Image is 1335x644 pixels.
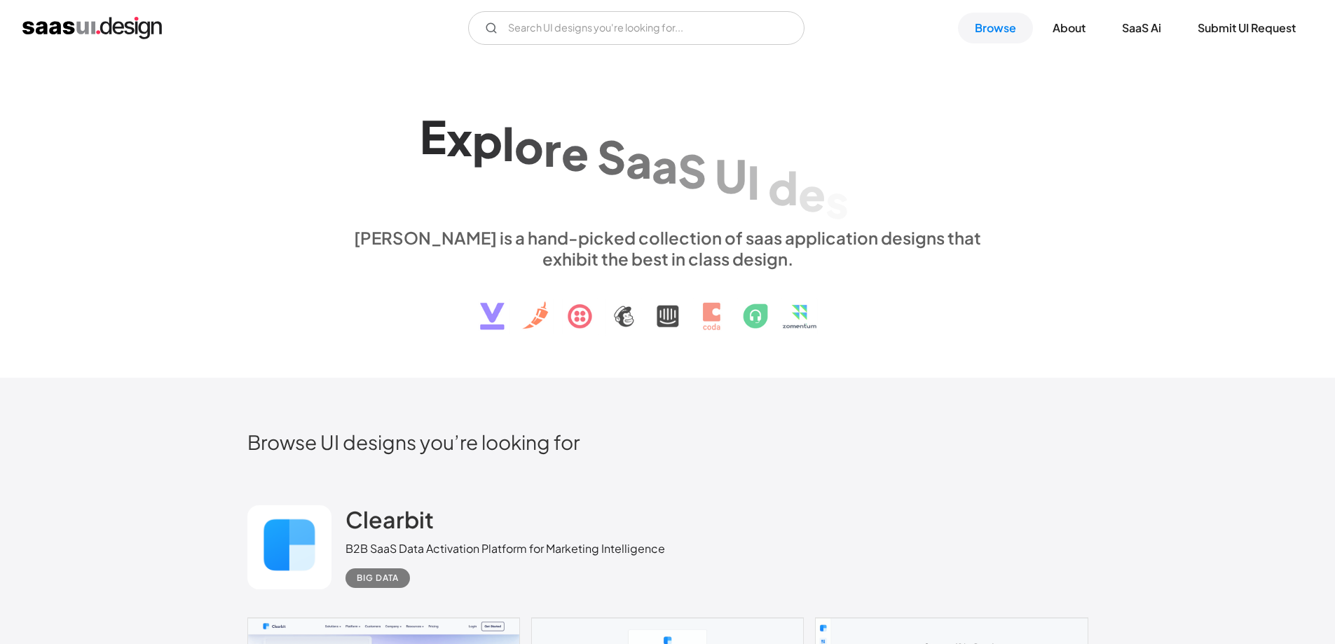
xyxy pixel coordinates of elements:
[826,173,849,227] div: s
[345,106,990,214] h1: Explore SaaS UI design patterns & interactions.
[652,138,678,192] div: a
[715,149,747,203] div: U
[345,540,665,557] div: B2B SaaS Data Activation Platform for Marketing Intelligence
[22,17,162,39] a: home
[626,134,652,188] div: a
[502,116,514,170] div: l
[958,13,1033,43] a: Browse
[768,160,798,214] div: d
[456,269,880,342] img: text, icon, saas logo
[798,167,826,221] div: e
[678,143,706,197] div: S
[357,570,399,587] div: Big Data
[1105,13,1178,43] a: SaaS Ai
[514,118,544,172] div: o
[345,227,990,269] div: [PERSON_NAME] is a hand-picked collection of saas application designs that exhibit the best in cl...
[544,122,561,176] div: r
[597,130,626,184] div: S
[345,505,434,533] h2: Clearbit
[468,11,805,45] input: Search UI designs you're looking for...
[1181,13,1313,43] a: Submit UI Request
[247,430,1088,454] h2: Browse UI designs you’re looking for
[420,109,446,163] div: E
[472,114,502,167] div: p
[561,125,589,179] div: e
[468,11,805,45] form: Email Form
[446,111,472,165] div: x
[345,505,434,540] a: Clearbit
[747,154,760,208] div: I
[1036,13,1102,43] a: About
